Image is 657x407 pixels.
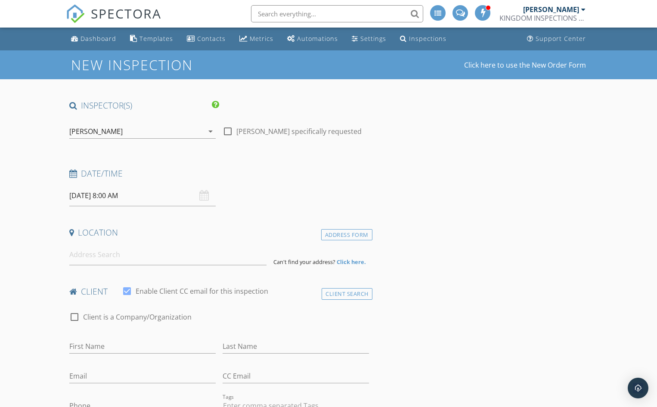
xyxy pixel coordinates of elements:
[69,168,369,179] h4: Date/Time
[205,126,216,137] i: arrow_drop_down
[284,31,341,47] a: Automations (Advanced)
[69,227,369,238] h4: Location
[321,229,372,241] div: Address Form
[236,31,277,47] a: Metrics
[69,185,216,206] input: Select date
[536,34,586,43] div: Support Center
[337,258,366,266] strong: Click here.
[139,34,173,43] div: Templates
[348,31,390,47] a: Settings
[136,287,268,295] label: Enable Client CC email for this inspection
[69,286,369,297] h4: client
[523,5,579,14] div: [PERSON_NAME]
[66,4,85,23] img: The Best Home Inspection Software - Spectora
[66,12,161,30] a: SPECTORA
[183,31,229,47] a: Contacts
[251,5,423,22] input: Search everything...
[464,62,586,68] a: Click here to use the New Order Form
[91,4,161,22] span: SPECTORA
[81,34,116,43] div: Dashboard
[71,57,262,72] h1: New Inspection
[499,14,586,22] div: KINGDOM INSPECTIONS LLC
[297,34,338,43] div: Automations
[69,127,123,135] div: [PERSON_NAME]
[69,244,267,265] input: Address Search
[628,378,648,398] div: Open Intercom Messenger
[250,34,273,43] div: Metrics
[524,31,589,47] a: Support Center
[83,313,192,321] label: Client is a Company/Organization
[360,34,386,43] div: Settings
[68,31,120,47] a: Dashboard
[397,31,450,47] a: Inspections
[197,34,226,43] div: Contacts
[409,34,446,43] div: Inspections
[69,100,219,111] h4: INSPECTOR(S)
[236,127,362,136] label: [PERSON_NAME] specifically requested
[273,258,335,266] span: Can't find your address?
[322,288,372,300] div: Client Search
[127,31,177,47] a: Templates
